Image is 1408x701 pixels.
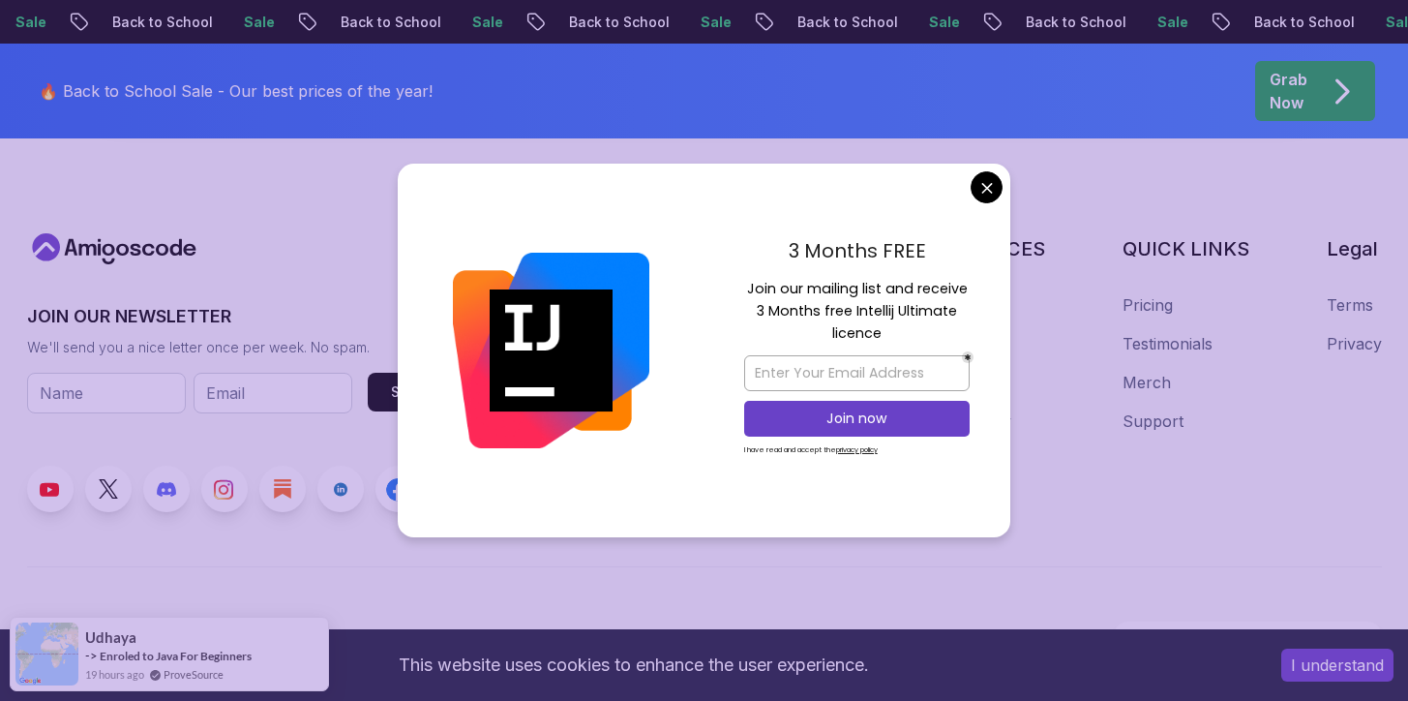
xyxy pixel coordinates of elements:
input: Email [194,373,352,413]
img: provesource social proof notification image [15,623,78,686]
h3: JOIN OUR NEWSLETTER [27,303,461,330]
h3: QUICK LINKS [1123,235,1249,262]
input: Name [27,373,186,413]
div: This website uses cookies to enhance the user experience. [15,644,1252,686]
a: Facebook link [375,466,422,512]
p: We'll send you a nice letter once per week. No spam. [27,338,461,357]
p: Back to School [778,13,910,32]
a: Blog link [259,466,306,512]
a: [EMAIL_ADDRESS][DOMAIN_NAME] [1114,622,1382,651]
p: Sale [681,13,743,32]
h3: Legal [1327,235,1382,262]
p: 🔥 Back to School Sale - Our best prices of the year! [39,79,433,103]
button: Accept cookies [1281,649,1393,682]
a: ProveSource [164,666,224,683]
a: Youtube link [27,466,74,512]
p: Sale [1138,13,1200,32]
p: [EMAIL_ADDRESS][DOMAIN_NAME] [1146,626,1369,646]
p: Sale [910,13,972,32]
span: -> [85,648,98,663]
p: Sale [453,13,515,32]
button: Submit [368,373,461,411]
a: Discord link [143,466,190,512]
a: Twitter link [85,466,132,512]
a: Testimonials [1123,332,1213,355]
p: Back to School [1006,13,1138,32]
p: Back to School [321,13,453,32]
p: Back to School [550,13,681,32]
span: Udhaya [85,629,136,646]
a: Support [1123,410,1183,433]
a: Pricing [1123,293,1173,317]
div: Submit [391,382,437,402]
a: Enroled to Java For Beginners [100,649,252,663]
a: Terms [1327,293,1373,317]
span: 19 hours ago [85,666,144,683]
p: Grab Now [1270,68,1307,114]
a: LinkedIn link [317,466,364,512]
a: Privacy [1327,332,1382,355]
a: Merch [1123,371,1171,394]
a: Instagram link [201,466,248,512]
p: © 2025 Amigoscode. All rights reserved. [510,625,793,648]
p: Sale [225,13,286,32]
p: Back to School [1235,13,1366,32]
p: Back to School [93,13,225,32]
